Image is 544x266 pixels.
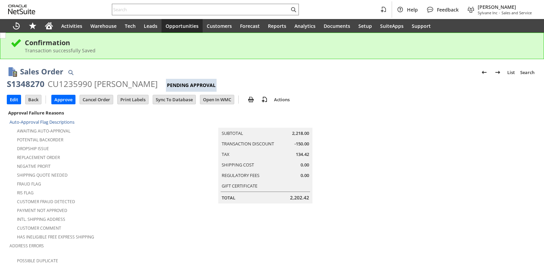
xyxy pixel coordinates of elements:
[289,5,297,14] svg: Search
[118,95,148,104] input: Print Labels
[222,195,235,201] a: Total
[240,23,260,29] span: Forecast
[17,137,63,143] a: Potential Backorder
[505,67,517,78] a: List
[17,128,70,134] a: Awaiting Auto-Approval
[222,172,259,178] a: Regulatory Fees
[292,130,309,137] span: 2,218.00
[17,172,68,178] a: Shipping Quote Needed
[17,234,94,240] a: Has Ineligible Free Express Shipping
[207,23,232,29] span: Customers
[502,10,532,15] span: Sales and Service
[236,19,264,33] a: Forecast
[499,10,500,15] span: -
[10,243,44,249] a: Address Errors
[25,38,533,47] div: Confirmation
[61,23,82,29] span: Activities
[161,19,203,33] a: Opportunities
[41,19,57,33] a: Home
[480,68,488,76] img: Previous
[48,78,158,89] div: CU1235990 [PERSON_NAME]
[296,151,309,158] span: 134.42
[264,19,290,33] a: Reports
[112,5,289,14] input: Search
[90,23,117,29] span: Warehouse
[12,22,20,30] svg: Recent Records
[408,19,435,33] a: Support
[67,68,75,76] img: Quick Find
[320,19,354,33] a: Documents
[294,141,309,147] span: -150.00
[478,10,497,15] span: Sylvane Inc
[260,95,269,104] img: add-record.svg
[268,23,286,29] span: Reports
[358,23,372,29] span: Setup
[218,117,312,128] caption: Summary
[125,23,136,29] span: Tech
[45,22,53,30] svg: Home
[7,95,21,104] input: Edit
[412,23,431,29] span: Support
[200,95,234,104] input: Open In WMC
[166,79,217,92] div: Pending Approval
[166,23,199,29] span: Opportunities
[17,225,61,231] a: Customer Comment
[301,162,309,168] span: 0.00
[17,258,58,264] a: Possible Duplicate
[8,19,24,33] a: Recent Records
[17,146,49,152] a: Dropship Issue
[222,151,230,157] a: Tax
[247,95,255,104] img: print.svg
[17,208,67,213] a: Payment not approved
[324,23,350,29] span: Documents
[7,78,45,89] div: S1348270
[8,5,35,14] svg: logo
[121,19,140,33] a: Tech
[222,183,257,189] a: Gift Certificate
[57,19,86,33] a: Activities
[10,119,74,125] a: Auto-Approval Flag Descriptions
[17,199,75,205] a: Customer Fraud Detected
[290,19,320,33] a: Analytics
[380,23,404,29] span: SuiteApps
[478,4,532,10] span: [PERSON_NAME]
[80,95,113,104] input: Cancel Order
[140,19,161,33] a: Leads
[52,95,75,104] input: Approve
[222,141,274,147] a: Transaction Discount
[376,19,408,33] a: SuiteApps
[24,19,41,33] div: Shortcuts
[26,95,41,104] input: Back
[437,6,459,13] span: Feedback
[29,22,37,30] svg: Shortcuts
[222,162,254,168] a: Shipping Cost
[294,23,316,29] span: Analytics
[144,23,157,29] span: Leads
[354,19,376,33] a: Setup
[271,96,292,103] a: Actions
[17,181,41,187] a: Fraud Flag
[17,155,60,160] a: Replacement Order
[494,68,502,76] img: Next
[203,19,236,33] a: Customers
[301,172,309,179] span: 0.00
[153,95,195,104] input: Sync To Database
[20,66,63,77] h1: Sales Order
[290,194,309,201] span: 2,202.42
[407,6,418,13] span: Help
[25,47,533,54] div: Transaction successfully Saved
[86,19,121,33] a: Warehouse
[17,163,51,169] a: Negative Profit
[17,190,34,196] a: RIS flag
[17,216,65,222] a: Intl. Shipping Address
[517,67,537,78] a: Search
[222,130,243,136] a: Subtotal
[7,108,181,117] div: Approval Failure Reasons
